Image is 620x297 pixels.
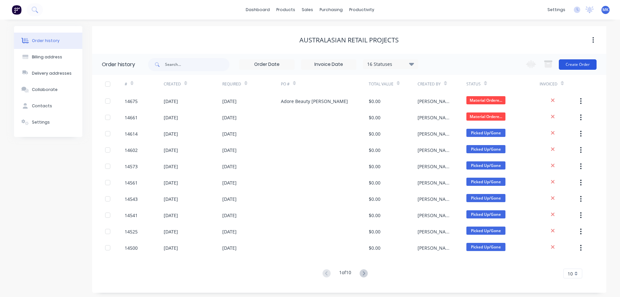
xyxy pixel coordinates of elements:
div: $0.00 [369,163,380,170]
div: $0.00 [369,147,380,154]
button: Settings [14,114,82,130]
div: [PERSON_NAME] [418,245,453,251]
div: $0.00 [369,212,380,219]
span: Picked Up/Gone [466,145,505,153]
div: [DATE] [164,114,178,121]
div: [DATE] [164,98,178,105]
div: settings [544,5,569,15]
div: [DATE] [222,245,237,251]
div: $0.00 [369,98,380,105]
div: Order history [32,38,60,44]
div: [PERSON_NAME] [418,130,453,137]
div: Invoiced [540,75,579,93]
div: [DATE] [164,179,178,186]
div: [DATE] [222,147,237,154]
div: $0.00 [369,130,380,137]
div: [DATE] [164,228,178,235]
div: [PERSON_NAME] [418,147,453,154]
span: Picked Up/Gone [466,161,505,170]
button: Billing address [14,49,82,65]
div: Created By [418,81,441,87]
div: $0.00 [369,114,380,121]
div: 14500 [125,245,138,251]
div: Total Value [369,75,418,93]
div: $0.00 [369,196,380,202]
div: [DATE] [164,163,178,170]
input: Invoice Date [301,60,356,69]
div: [PERSON_NAME] [418,98,453,105]
div: # [125,81,127,87]
div: Delivery addresses [32,70,72,76]
div: [DATE] [222,130,237,137]
div: [DATE] [222,179,237,186]
div: Required [222,75,281,93]
div: Status [466,75,540,93]
div: PO # [281,81,290,87]
button: Delivery addresses [14,65,82,82]
button: Order history [14,33,82,49]
div: $0.00 [369,245,380,251]
div: [DATE] [222,98,237,105]
div: 14561 [125,179,138,186]
span: Picked Up/Gone [466,178,505,186]
div: Required [222,81,241,87]
div: $0.00 [369,179,380,186]
span: Picked Up/Gone [466,194,505,202]
div: products [273,5,298,15]
button: Contacts [14,98,82,114]
div: [DATE] [164,212,178,219]
span: 10 [568,270,573,277]
div: [DATE] [164,196,178,202]
button: Collaborate [14,82,82,98]
div: $0.00 [369,228,380,235]
div: [DATE] [222,114,237,121]
div: Adore Beauty [PERSON_NAME] [281,98,348,105]
div: Settings [32,119,50,125]
span: Picked Up/Gone [466,227,505,235]
span: Picked Up/Gone [466,129,505,137]
div: [PERSON_NAME] [418,163,453,170]
div: [PERSON_NAME] [418,114,453,121]
div: [DATE] [222,228,237,235]
div: [DATE] [164,245,178,251]
div: [DATE] [164,130,178,137]
div: Created By [418,75,466,93]
div: Status [466,81,481,87]
div: 14661 [125,114,138,121]
div: Billing address [32,54,62,60]
span: Picked Up/Gone [466,210,505,218]
div: [PERSON_NAME] [418,228,453,235]
span: Picked Up/Gone [466,243,505,251]
div: [DATE] [222,212,237,219]
div: 14602 [125,147,138,154]
div: Created [164,81,181,87]
div: 14614 [125,130,138,137]
div: Created [164,75,222,93]
span: Material Ordere... [466,96,505,104]
div: PO # [281,75,369,93]
input: Order Date [240,60,294,69]
div: purchasing [316,5,346,15]
span: MK [602,7,609,13]
div: 16 Statuses [363,61,418,68]
div: [DATE] [164,147,178,154]
div: [DATE] [222,163,237,170]
div: Total Value [369,81,393,87]
div: [PERSON_NAME] [418,212,453,219]
div: [PERSON_NAME] [418,196,453,202]
div: sales [298,5,316,15]
div: [DATE] [222,196,237,202]
div: Collaborate [32,87,58,93]
div: 14541 [125,212,138,219]
div: productivity [346,5,378,15]
span: Material Ordere... [466,112,505,121]
div: 14525 [125,228,138,235]
div: 14675 [125,98,138,105]
div: Contacts [32,103,52,109]
div: Invoiced [540,81,558,87]
div: # [125,75,164,93]
div: 1 of 10 [339,269,351,278]
button: Create Order [559,59,597,70]
a: dashboard [242,5,273,15]
div: Australasian Retail Projects [299,36,399,44]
